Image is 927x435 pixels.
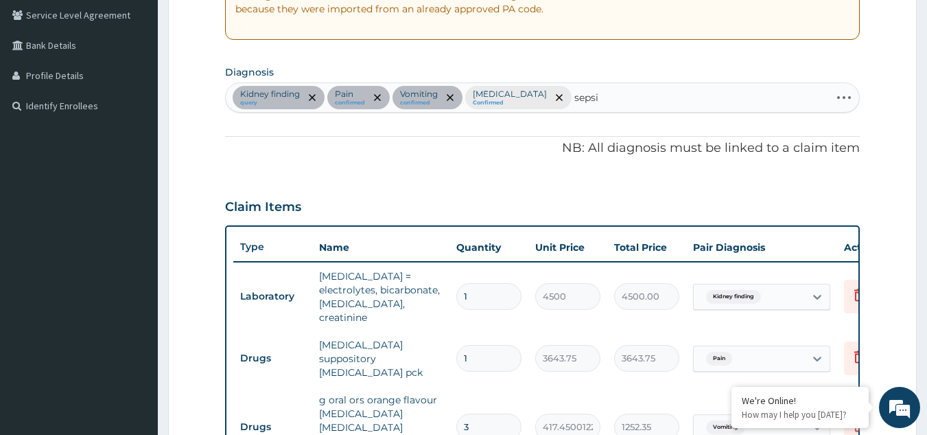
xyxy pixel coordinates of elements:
td: [MEDICAL_DATA] = electrolytes, bicarbonate, [MEDICAL_DATA], creatinine [312,263,449,331]
th: Type [233,234,312,260]
th: Total Price [607,234,686,261]
img: d_794563401_company_1708531726252_794563401 [25,69,56,103]
span: remove selection option [444,91,456,104]
span: Pain [706,352,732,366]
div: Chat with us now [71,77,231,95]
span: remove selection option [306,91,318,104]
small: confirmed [400,100,438,107]
label: Diagnosis [225,65,274,79]
th: Unit Price [528,234,607,261]
td: [MEDICAL_DATA] suppository [MEDICAL_DATA] pck [312,331,449,386]
p: Kidney finding [240,89,300,100]
td: Drugs [233,346,312,371]
span: remove selection option [553,91,565,104]
p: How may I help you today? [742,409,858,421]
div: We're Online! [742,394,858,407]
td: Laboratory [233,284,312,309]
div: Minimize live chat window [225,7,258,40]
p: [MEDICAL_DATA] [473,89,547,100]
span: Vomiting [706,421,745,434]
th: Quantity [449,234,528,261]
span: We're online! [80,130,189,269]
h3: Claim Items [225,200,301,215]
span: remove selection option [371,91,384,104]
span: Kidney finding [706,290,761,304]
textarea: Type your message and hit 'Enter' [7,289,261,337]
p: NB: All diagnosis must be linked to a claim item [225,140,860,157]
small: Confirmed [473,100,547,107]
p: Pain [335,89,365,100]
th: Actions [837,234,906,261]
th: Pair Diagnosis [686,234,837,261]
small: query [240,100,300,107]
small: confirmed [335,100,365,107]
th: Name [312,234,449,261]
p: Vomiting [400,89,438,100]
